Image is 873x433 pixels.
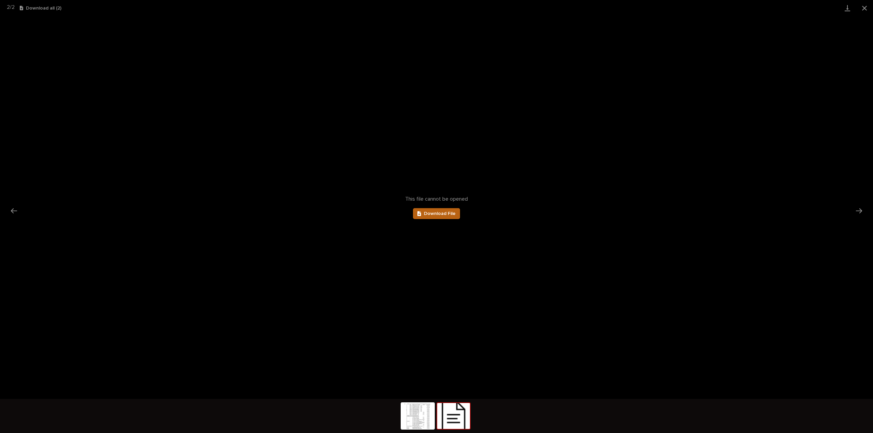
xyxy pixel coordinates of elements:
a: Download File [413,208,460,219]
span: 2 [12,4,15,10]
span: This file cannot be opened [405,196,468,202]
button: Download all (2) [20,6,61,11]
img: document.png [437,403,470,429]
button: Previous slide [7,204,21,217]
button: Next slide [852,204,866,217]
span: Download File [424,211,456,216]
img: https%3A%2F%2Fv5.airtableusercontent.com%2Fv3%2Fu%2F44%2F44%2F1755619200000%2FQO34ibRGerC_LbVwqEL... [401,403,434,429]
span: 2 [7,4,10,10]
